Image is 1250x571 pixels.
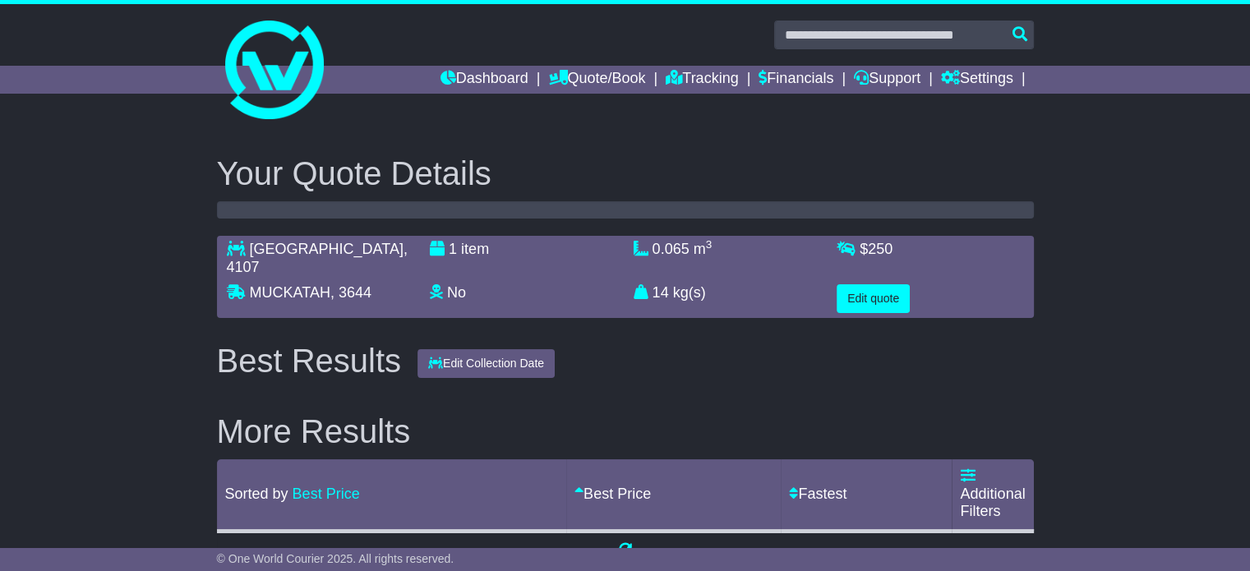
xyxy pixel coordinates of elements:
span: 0.065 [653,241,690,257]
a: Support [854,66,920,94]
span: , 4107 [227,241,408,275]
span: 1 [449,241,457,257]
a: Dashboard [440,66,528,94]
a: Fastest [789,486,846,502]
a: Additional Filters [960,467,1025,519]
h2: More Results [217,413,1034,449]
span: Sorted by [225,486,288,502]
span: m [694,241,713,257]
span: No [447,284,466,301]
button: Edit Collection Date [417,349,555,378]
a: Tracking [666,66,738,94]
sup: 3 [706,238,713,251]
a: Financials [759,66,833,94]
span: $ [860,241,893,257]
span: MUCKATAH [250,284,330,301]
span: 14 [653,284,669,301]
span: item [461,241,489,257]
a: Best Price [293,486,360,502]
span: [GEOGRAPHIC_DATA] [250,241,404,257]
a: Quote/Book [548,66,645,94]
span: 250 [868,241,893,257]
h2: Your Quote Details [217,155,1034,191]
span: , 3644 [330,284,371,301]
button: Edit quote [837,284,910,313]
span: © One World Courier 2025. All rights reserved. [217,552,454,565]
a: Settings [941,66,1013,94]
a: Best Price [574,486,651,502]
div: Best Results [209,343,410,379]
span: kg(s) [673,284,706,301]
